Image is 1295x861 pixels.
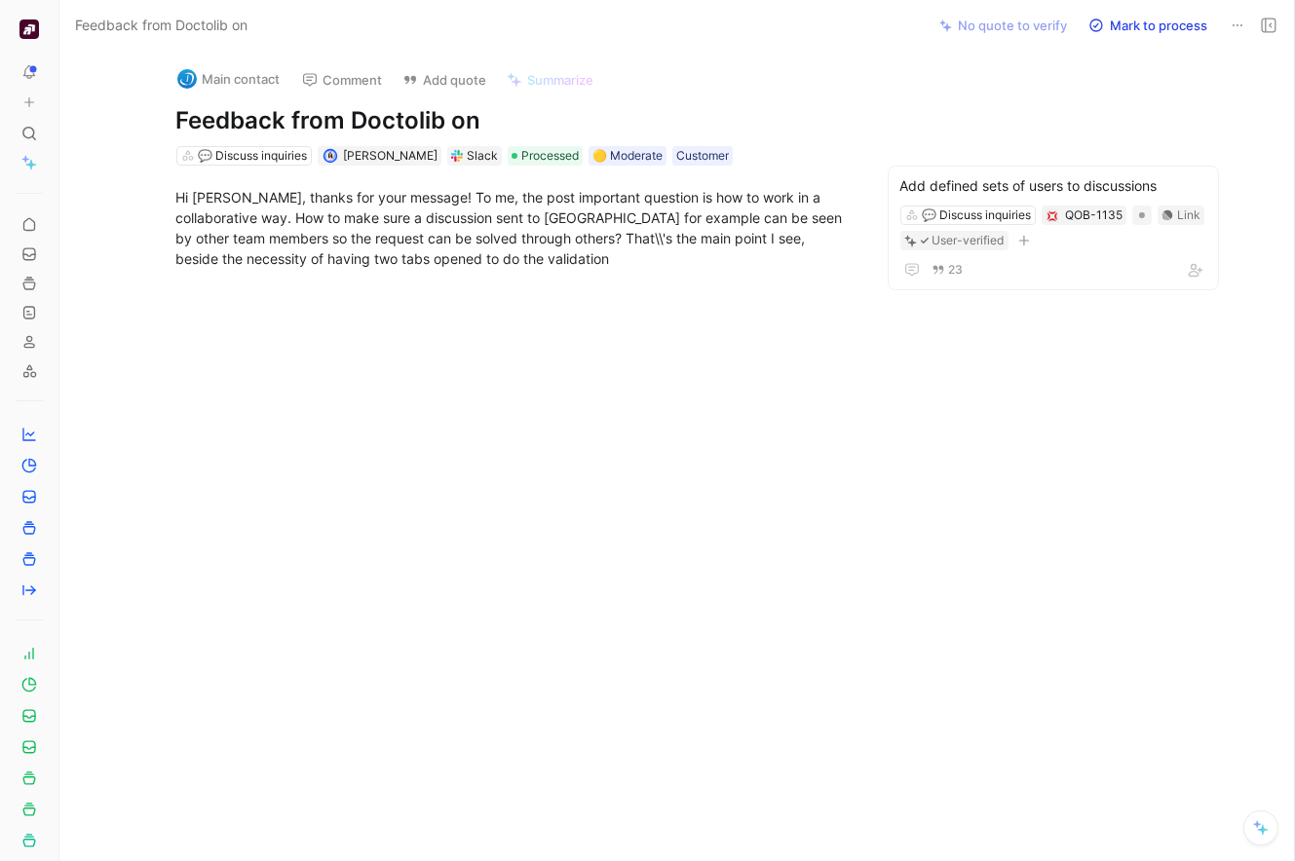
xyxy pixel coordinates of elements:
[949,264,964,276] span: 23
[198,146,307,166] div: 💬 Discuss inquiries
[933,231,1005,250] div: User-verified
[19,19,39,39] img: Qobra
[922,206,1031,225] div: 💬 Discuss inquiries
[498,66,603,94] button: Summarize
[928,259,968,281] button: 23
[16,16,43,43] button: Qobra
[176,187,851,269] div: Hi [PERSON_NAME], thanks for your message! To me, the post important question is how to work in a...
[521,146,579,166] span: Processed
[177,69,197,89] img: logo
[343,148,438,163] span: [PERSON_NAME]
[1177,206,1200,225] div: Link
[169,64,289,94] button: logoMain contact
[467,146,498,166] div: Slack
[325,151,336,162] img: avatar
[676,146,729,166] div: Customer
[931,12,1076,39] button: No quote to verify
[592,146,663,166] div: 🟡 Moderate
[1065,206,1123,225] div: QOB-1135
[528,71,594,89] span: Summarize
[1080,12,1216,39] button: Mark to process
[176,105,851,136] h1: Feedback from Doctolib on
[293,66,392,94] button: Comment
[1046,208,1059,222] button: 💢
[508,146,583,166] div: Processed
[394,66,496,94] button: Add quote
[1047,210,1058,222] img: 💢
[900,174,1206,198] div: Add defined sets of users to discussions
[75,14,248,37] span: Feedback from Doctolib on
